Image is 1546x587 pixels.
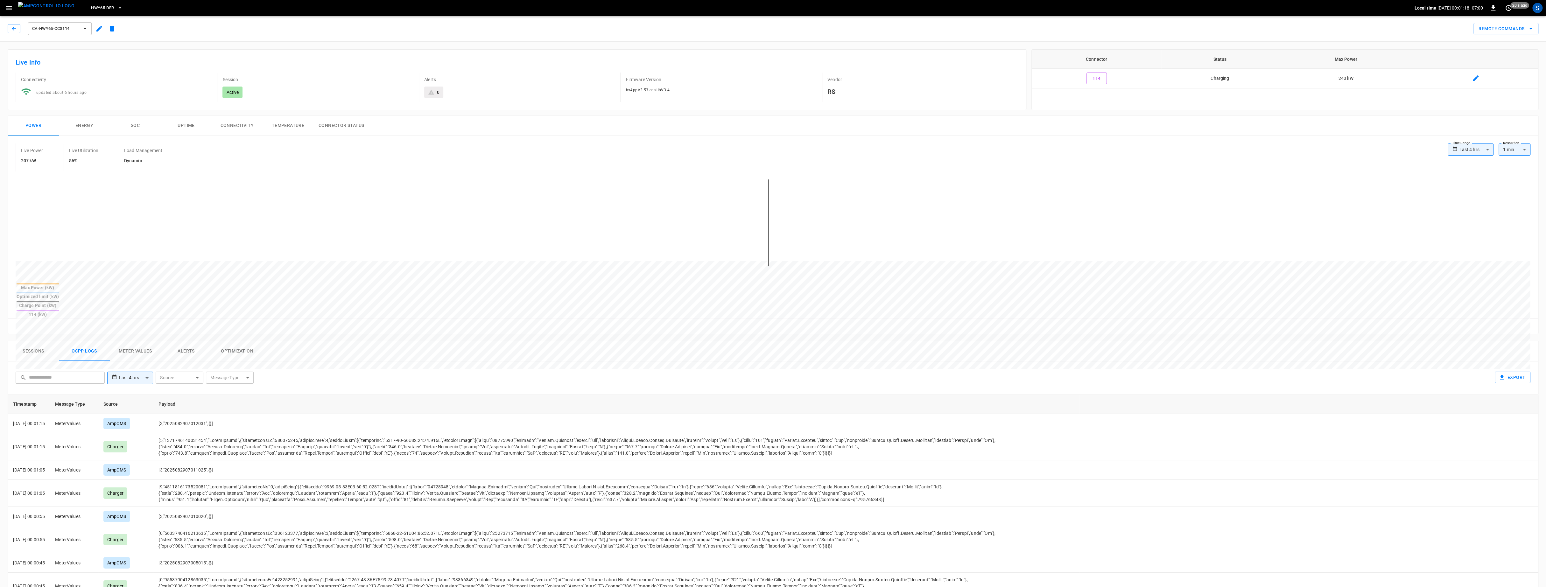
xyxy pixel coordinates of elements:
button: Connectivity [212,115,263,136]
div: AmpCMS [103,557,130,569]
button: Energy [59,115,110,136]
button: Export [1495,372,1530,383]
th: Timestamp [8,395,50,414]
div: Last 4 hrs [119,372,153,384]
button: Meter Values [110,341,161,361]
button: Remote Commands [1473,23,1538,35]
p: Vendor [827,76,1018,83]
div: 0 [437,89,439,95]
div: profile-icon [1532,3,1542,13]
button: Ocpp logs [59,341,110,361]
h6: 207 kW [21,157,43,164]
p: Connectivity [21,76,212,83]
td: 240 kW [1279,69,1413,88]
div: Charger [103,487,127,499]
img: ampcontrol.io logo [18,2,74,10]
h6: 86% [69,157,98,164]
th: Source [98,395,153,414]
p: [DATE] 00:01:15 [13,420,45,427]
td: [3,"2025082907005015",{}] [153,553,1079,573]
div: remote commands options [1473,23,1538,35]
h6: Live Info [16,57,1018,67]
button: Connector Status [313,115,369,136]
p: Live Power [21,147,43,154]
td: [9,"4511816173520081","LoremIpsumd",{"sitametcoNs":0,"adipiScing":[{"elitseddo":"9969-05-83E03:60... [153,480,1079,507]
p: Firmware Version [626,76,817,83]
span: HWY65-DER [91,4,114,12]
div: 1 min [1499,143,1530,156]
th: Payload [153,395,1079,414]
p: Alerts [424,76,615,83]
td: MeterValues [50,507,98,526]
p: Session [222,76,413,83]
button: Sessions [8,341,59,361]
td: MeterValues [50,480,98,507]
button: ca-hwy65-ccs114 [28,22,92,35]
button: HWY65-DER [88,2,125,14]
button: Temperature [263,115,313,136]
td: Charging [1161,69,1279,88]
p: [DATE] 00:00:55 [13,513,45,520]
div: Charger [103,534,127,545]
span: updated about 6 hours ago [36,90,87,95]
th: Max Power [1279,50,1413,69]
button: Power [8,115,59,136]
p: [DATE] 00:01:18 -07:00 [1437,5,1483,11]
div: AmpCMS [103,511,130,522]
td: [0,"5633740416213635","LoremIpsumd",{"sitametconsEc":036123377,"adipiscinGe":3,"seddoEiusm":[{"te... [153,526,1079,553]
button: set refresh interval [1503,3,1514,13]
th: Connector [1032,50,1161,69]
label: Resolution [1503,141,1519,146]
label: Time Range [1452,141,1470,146]
th: Message Type [50,395,98,414]
h6: Dynamic [124,157,162,164]
p: [DATE] 00:01:05 [13,467,45,473]
th: Status [1161,50,1279,69]
div: Last 4 hrs [1459,143,1493,156]
span: ca-hwy65-ccs114 [32,25,79,32]
td: [3,"2025082907010020",{}] [153,507,1079,526]
p: [DATE] 00:01:05 [13,490,45,496]
p: Local time [1414,5,1436,11]
span: hxAppV3.53-ccsLibV3.4 [626,88,669,92]
td: MeterValues [50,526,98,553]
p: [DATE] 00:00:45 [13,560,45,566]
p: [DATE] 00:00:55 [13,536,45,543]
button: SOC [110,115,161,136]
span: 20 s ago [1510,2,1529,9]
button: 114 [1086,73,1107,84]
button: Uptime [161,115,212,136]
p: [DATE] 00:01:15 [13,444,45,450]
td: MeterValues [50,553,98,573]
p: Active [226,89,239,95]
button: Alerts [161,341,212,361]
button: Optimization [212,341,263,361]
p: Live Utilization [69,147,98,154]
table: connector table [1032,50,1538,88]
p: Load Management [124,147,162,154]
h6: RS [827,87,1018,97]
